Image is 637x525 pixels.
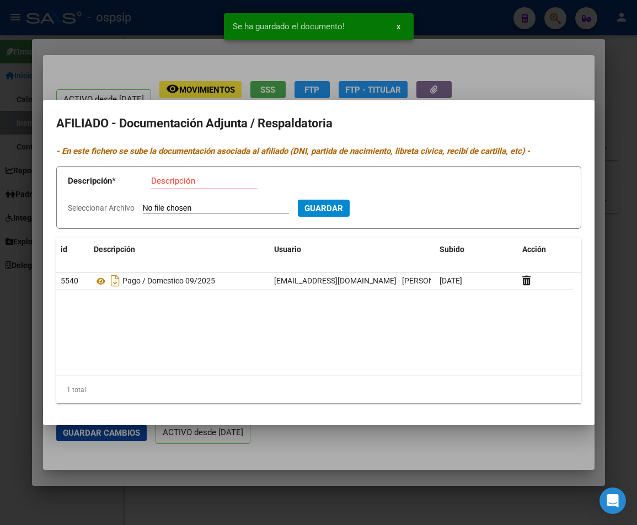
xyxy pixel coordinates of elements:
span: x [397,22,400,31]
datatable-header-cell: Usuario [270,238,435,261]
span: Descripción [94,245,135,254]
span: Usuario [274,245,301,254]
span: [DATE] [440,276,462,285]
div: 1 total [56,376,581,404]
datatable-header-cell: Descripción [89,238,270,261]
i: - En este fichero se sube la documentación asociada al afiliado (DNI, partida de nacimiento, libr... [56,146,530,156]
button: Guardar [298,200,350,217]
datatable-header-cell: Acción [518,238,573,261]
datatable-header-cell: id [56,238,89,261]
h2: AFILIADO - Documentación Adjunta / Respaldatoria [56,113,581,134]
span: [EMAIL_ADDRESS][DOMAIN_NAME] - [PERSON_NAME] [274,276,461,285]
span: id [61,245,67,254]
span: Se ha guardado el documento! [233,21,345,32]
span: 5540 [61,276,78,285]
span: Subido [440,245,464,254]
span: Seleccionar Archivo [68,203,135,212]
i: Descargar documento [108,272,122,290]
div: Open Intercom Messenger [599,488,626,514]
span: Guardar [304,203,343,213]
datatable-header-cell: Subido [435,238,518,261]
p: Descripción [68,175,151,187]
button: x [388,17,409,36]
span: Acción [522,245,546,254]
span: Pago / Domestico 09/2025 [122,277,215,286]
